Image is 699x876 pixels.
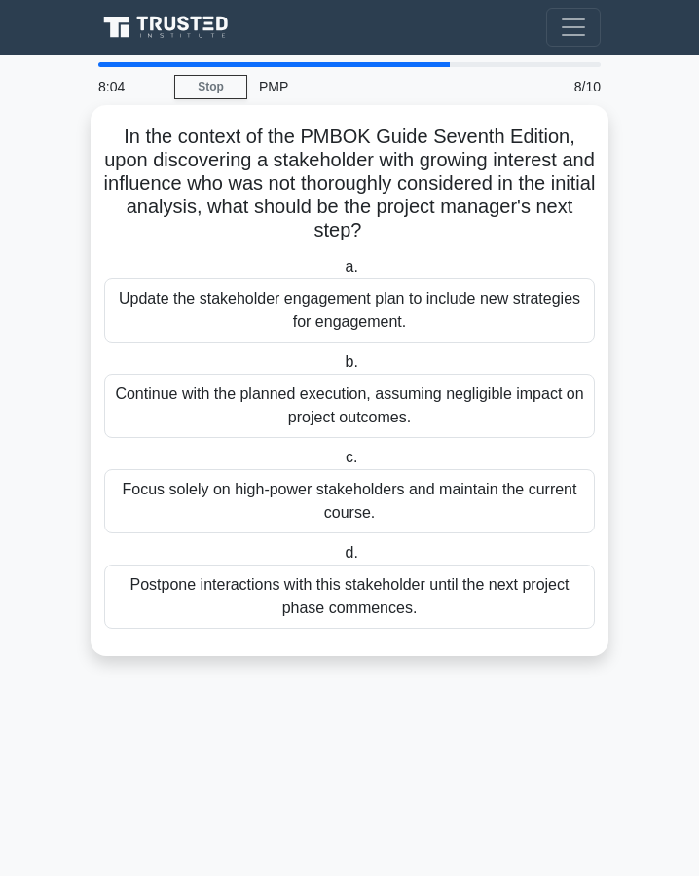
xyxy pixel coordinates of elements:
div: Continue with the planned execution, assuming negligible impact on project outcomes. [104,374,595,438]
span: b. [346,353,358,370]
span: d. [346,544,358,561]
div: Update the stakeholder engagement plan to include new strategies for engagement. [104,278,595,343]
div: Focus solely on high-power stakeholders and maintain the current course. [104,469,595,533]
div: 8/10 [525,67,612,106]
span: a. [346,258,358,274]
div: PMP [247,67,525,106]
span: c. [346,449,357,465]
a: Stop [174,75,247,99]
h5: In the context of the PMBOK Guide Seventh Edition, upon discovering a stakeholder with growing in... [102,125,597,243]
div: 8:04 [87,67,174,106]
div: Postpone interactions with this stakeholder until the next project phase commences. [104,565,595,629]
button: Toggle navigation [546,8,601,47]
